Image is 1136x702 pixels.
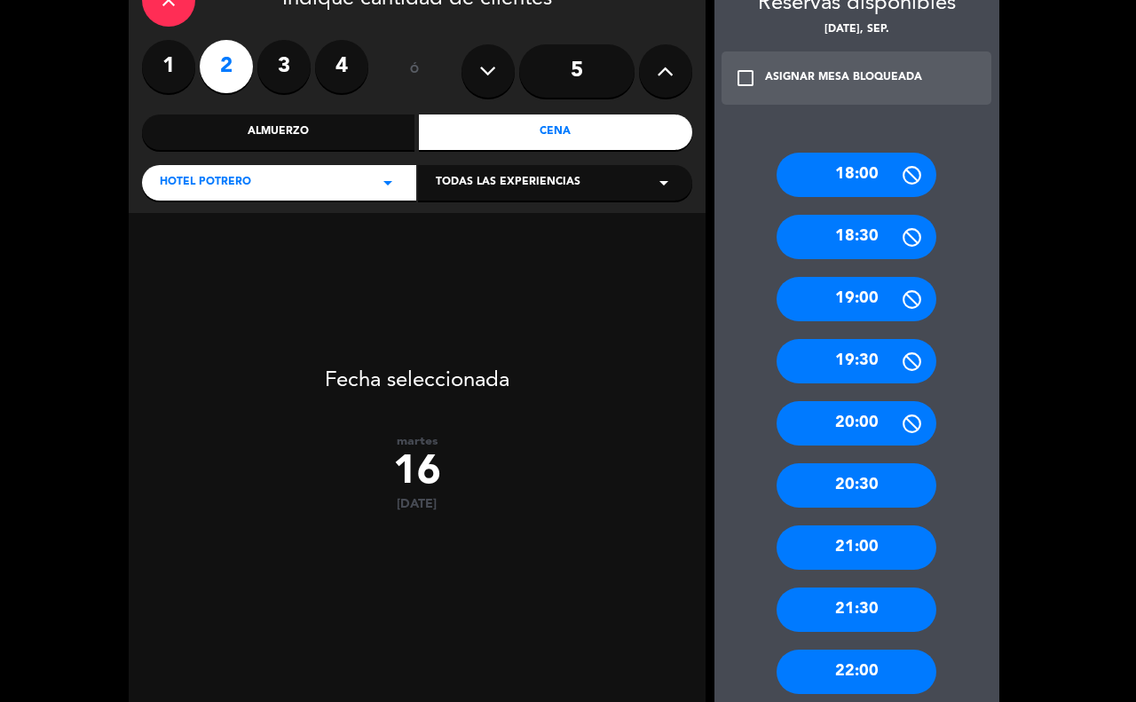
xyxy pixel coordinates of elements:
span: Todas las experiencias [436,174,580,192]
i: arrow_drop_down [377,172,398,193]
i: check_box_outline_blank [735,67,756,89]
div: 22:00 [777,650,936,694]
div: 19:00 [777,277,936,321]
div: ó [386,40,444,102]
div: 18:00 [777,153,936,197]
div: Cena [419,114,692,150]
div: 19:30 [777,339,936,383]
label: 4 [315,40,368,93]
div: Fecha seleccionada [129,342,706,398]
label: 3 [257,40,311,93]
div: ASIGNAR MESA BLOQUEADA [765,69,922,87]
div: 20:00 [777,401,936,446]
label: 1 [142,40,195,93]
div: 21:00 [777,525,936,570]
span: Hotel Potrero [160,174,251,192]
div: 18:30 [777,215,936,259]
div: Almuerzo [142,114,415,150]
div: [DATE], sep. [714,21,999,39]
i: arrow_drop_down [653,172,674,193]
div: martes [129,434,706,449]
div: 20:30 [777,463,936,508]
div: [DATE] [129,497,706,512]
div: 16 [129,449,706,497]
div: 21:30 [777,588,936,632]
label: 2 [200,40,253,93]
